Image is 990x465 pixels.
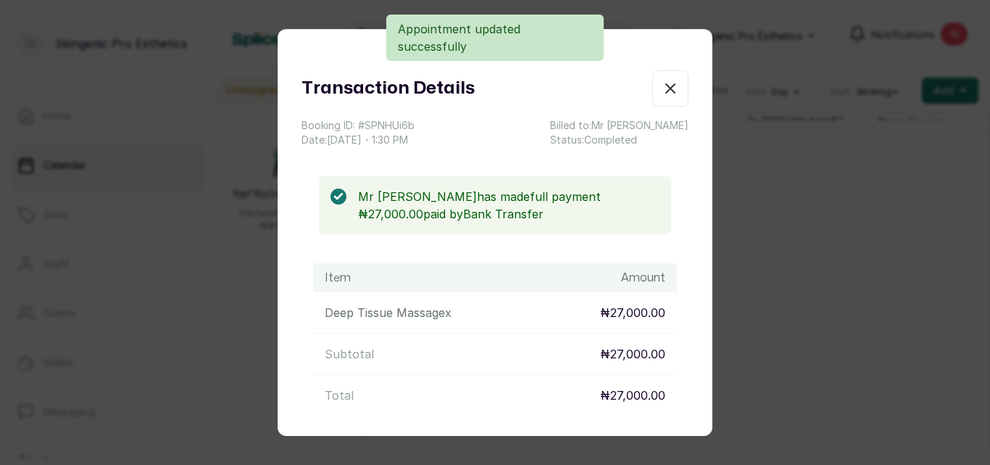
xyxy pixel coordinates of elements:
[600,304,665,321] p: ₦27,000.00
[358,205,660,223] p: ₦27,000.00 paid by Bank Transfer
[600,387,665,404] p: ₦27,000.00
[600,345,665,363] p: ₦27,000.00
[325,345,374,363] p: Subtotal
[325,304,452,321] p: Deep Tissue Massage x
[550,118,689,133] p: Billed to: Mr [PERSON_NAME]
[398,20,592,55] p: Appointment updated successfully
[358,188,660,205] p: Mr [PERSON_NAME] has made full payment
[621,269,665,287] h1: Amount
[325,269,351,287] h1: Item
[325,387,354,404] p: Total
[301,75,475,102] h1: Transaction Details
[301,118,415,133] p: Booking ID: # SPNHUi6b
[301,133,415,147] p: Date: [DATE] ・ 1:30 PM
[550,133,689,147] p: Status: Completed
